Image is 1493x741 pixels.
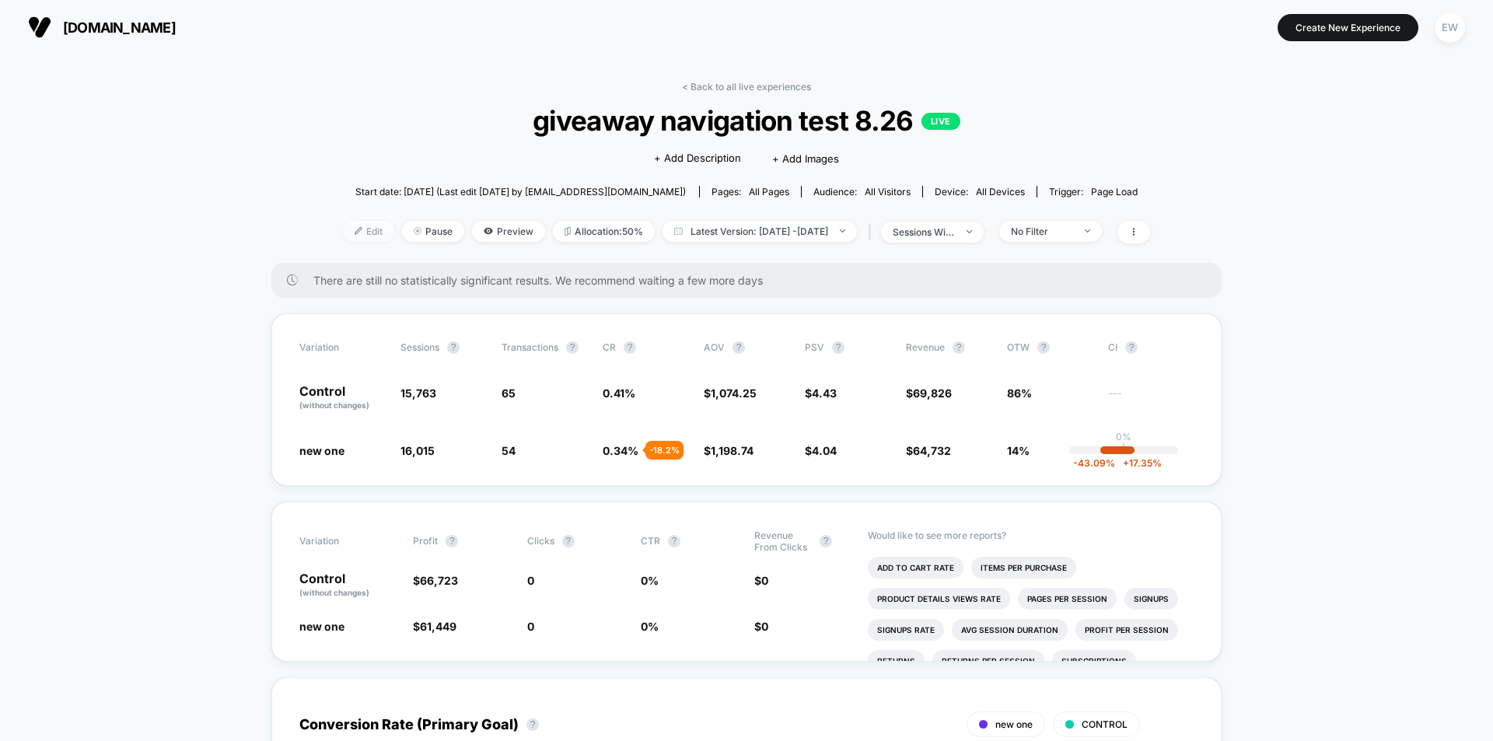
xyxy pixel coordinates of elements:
span: new one [299,444,344,457]
li: Profit Per Session [1075,619,1178,641]
span: Transactions [502,341,558,353]
div: sessions with impression [893,226,955,238]
button: ? [953,341,965,354]
span: Clicks [527,535,554,547]
button: Create New Experience [1278,14,1418,41]
span: + Add Description [654,151,741,166]
div: - 18.2 % [645,441,684,460]
span: 0 % [641,574,659,587]
span: 17.35 % [1115,457,1162,469]
span: new one [995,718,1033,730]
span: Sessions [400,341,439,353]
span: $ [413,574,458,587]
span: CR [603,341,616,353]
span: CI [1108,341,1194,354]
button: ? [1037,341,1050,354]
span: Profit [413,535,438,547]
button: ? [668,535,680,547]
img: rebalance [565,227,571,236]
li: Pages Per Session [1018,588,1117,610]
p: | [1122,442,1125,454]
button: ? [624,341,636,354]
button: EW [1430,12,1470,44]
img: end [967,230,972,233]
div: No Filter [1011,225,1073,237]
img: end [1085,229,1090,232]
li: Signups [1124,588,1178,610]
span: 14% [1007,444,1030,457]
span: 1,198.74 [711,444,753,457]
span: 1,074.25 [711,386,757,400]
span: CTR [641,535,660,547]
button: ? [566,341,579,354]
span: 65 [502,386,516,400]
span: CONTROL [1082,718,1128,730]
span: $ [413,620,456,633]
span: AOV [704,341,725,353]
span: Page Load [1091,186,1138,197]
li: Product Details Views Rate [868,588,1010,610]
img: end [840,229,845,232]
span: all devices [976,186,1025,197]
div: Pages: [712,186,789,197]
button: ? [820,535,832,547]
div: EW [1435,12,1465,43]
span: Preview [472,221,545,242]
span: Allocation: 50% [553,221,655,242]
span: 0 [527,620,534,633]
li: Avg Session Duration [952,619,1068,641]
li: Signups Rate [868,619,944,641]
span: 4.43 [812,386,837,400]
span: $ [754,620,768,633]
span: Start date: [DATE] (Last edit [DATE] by [EMAIL_ADDRESS][DOMAIN_NAME]) [355,186,686,197]
span: OTW [1007,341,1093,354]
span: [DOMAIN_NAME] [63,19,176,36]
button: [DOMAIN_NAME] [23,15,180,40]
span: 0.34 % [603,444,638,457]
span: 0 [527,574,534,587]
span: 86% [1007,386,1032,400]
span: Device: [922,186,1037,197]
span: 4.04 [812,444,837,457]
span: | [865,221,881,243]
span: -43.09 % [1073,457,1115,469]
span: $ [704,444,753,457]
span: Revenue From Clicks [754,530,812,553]
span: $ [805,386,837,400]
span: All Visitors [865,186,911,197]
span: There are still no statistically significant results. We recommend waiting a few more days [313,274,1191,287]
li: Items Per Purchase [971,557,1076,578]
p: LIVE [921,113,960,130]
span: 64,732 [913,444,951,457]
span: 16,015 [400,444,435,457]
button: ? [1125,341,1138,354]
button: ? [446,535,458,547]
span: $ [906,386,952,400]
span: Edit [343,221,394,242]
span: Latest Version: [DATE] - [DATE] [663,221,857,242]
span: all pages [749,186,789,197]
a: < Back to all live experiences [682,81,811,93]
span: PSV [805,341,824,353]
button: ? [447,341,460,354]
span: + [1123,457,1129,469]
span: 69,826 [913,386,952,400]
span: 0 [761,620,768,633]
span: 66,723 [420,574,458,587]
button: ? [562,535,575,547]
p: Would like to see more reports? [868,530,1194,541]
span: 0 [761,574,768,587]
span: 0 % [641,620,659,633]
span: giveaway navigation test 8.26 [383,104,1110,137]
button: ? [526,718,539,731]
li: Add To Cart Rate [868,557,963,578]
span: 54 [502,444,516,457]
span: 61,449 [420,620,456,633]
div: Audience: [813,186,911,197]
span: new one [299,620,344,633]
li: Returns Per Session [932,650,1044,672]
p: 0% [1116,431,1131,442]
p: Control [299,572,397,599]
span: Variation [299,341,385,354]
span: Revenue [906,341,945,353]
